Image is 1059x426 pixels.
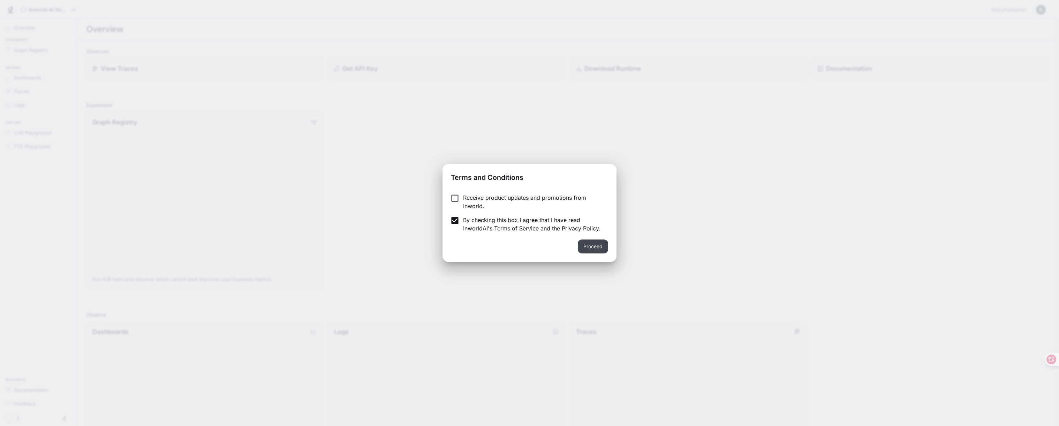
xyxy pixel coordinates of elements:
[494,225,539,232] a: Terms of Service
[442,164,616,188] h2: Terms and Conditions
[578,239,608,253] button: Proceed
[463,216,603,233] p: By checking this box I agree that I have read InworldAI's and the .
[463,193,603,210] p: Receive product updates and promotions from Inworld.
[562,225,599,232] a: Privacy Policy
